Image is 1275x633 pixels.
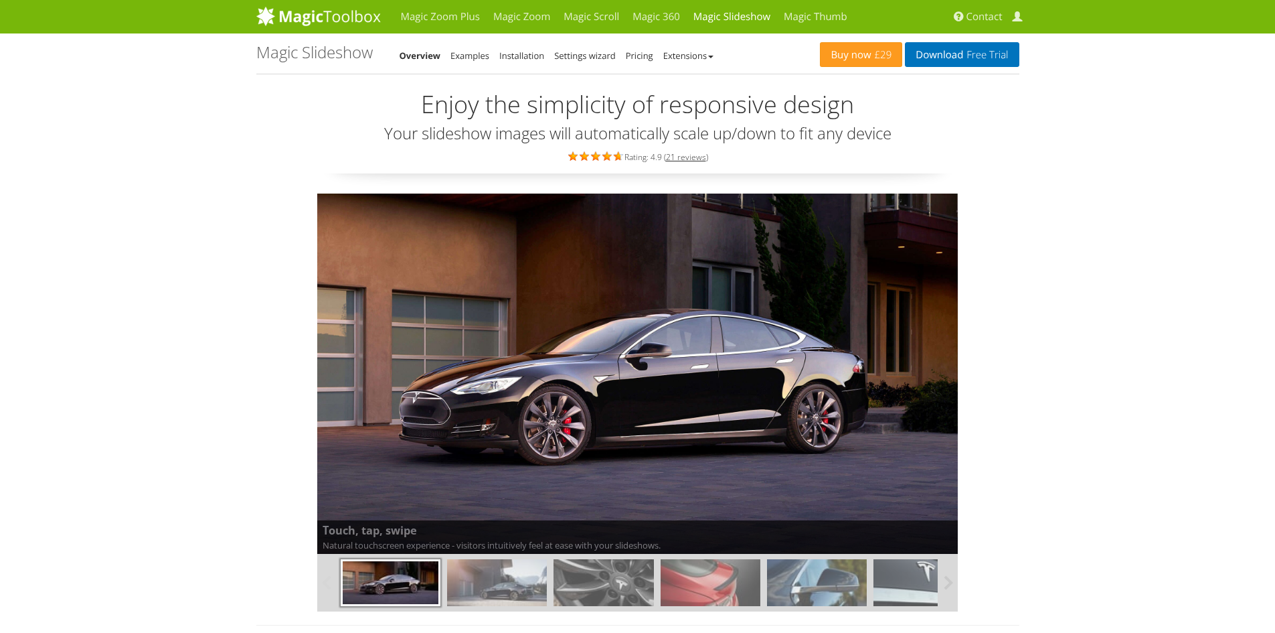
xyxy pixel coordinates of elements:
img: models-02.jpg [447,559,547,606]
span: Free Trial [963,50,1008,60]
a: Extensions [663,50,713,62]
a: Buy now£29 [820,42,902,67]
a: Examples [450,50,489,62]
a: Installation [499,50,544,62]
h3: Your slideshow images will automatically scale up/down to fit any device [256,125,1019,142]
div: Rating: 4.9 ( ) [256,149,1019,163]
img: Touch, tap, swipe [317,194,958,555]
a: DownloadFree Trial [905,42,1019,67]
a: Pricing [626,50,653,62]
span: £29 [871,50,892,60]
img: models-07.jpg [873,559,973,606]
img: models-04.jpg [661,559,760,606]
img: models-06.jpg [767,559,867,606]
h2: Enjoy the simplicity of responsive design [256,91,1019,118]
img: MagicToolbox.com - Image tools for your website [256,6,381,26]
span: Natural touchscreen experience - visitors intuitively feel at ease with your slideshows. [317,520,958,554]
img: models-03.jpg [554,559,653,606]
a: Settings wizard [554,50,616,62]
h1: Magic Slideshow [256,44,373,61]
b: Touch, tap, swipe [323,522,953,539]
a: 21 reviews [666,151,706,163]
span: Contact [966,10,1003,23]
a: Overview [400,50,441,62]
